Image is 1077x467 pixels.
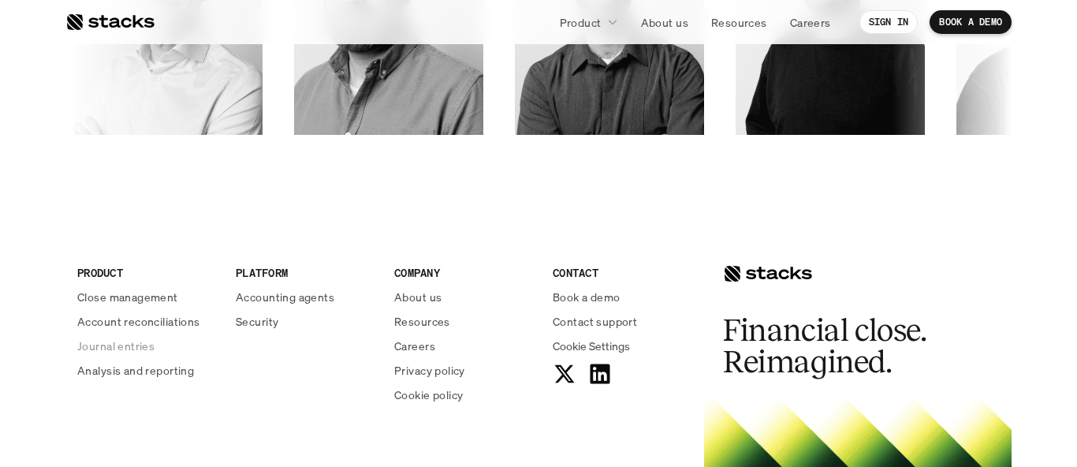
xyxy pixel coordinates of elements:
a: Contact support [553,313,692,330]
p: CONTACT [553,264,692,281]
a: BOOK A DEMO [930,10,1012,34]
p: Product [560,14,602,31]
p: Analysis and reporting [77,362,194,379]
a: About us [632,8,698,36]
p: Careers [790,14,831,31]
a: Resources [702,8,777,36]
a: Close management [77,289,217,305]
p: Privacy policy [394,362,465,379]
h2: Financial close. Reimagined. [723,315,960,378]
a: Security [236,313,375,330]
a: Account reconciliations [77,313,217,330]
span: Cookie Settings [553,338,630,354]
p: Contact support [553,313,637,330]
button: Cookie Trigger [553,338,630,354]
p: Accounting agents [236,289,334,305]
p: Careers [394,338,435,354]
a: Careers [781,8,840,36]
p: COMPANY [394,264,534,281]
a: SIGN IN [859,10,919,34]
p: Cookie policy [394,387,463,403]
p: About us [641,14,688,31]
a: Analysis and reporting [77,362,217,379]
a: Journal entries [77,338,217,354]
p: Resources [394,313,450,330]
p: Journal entries [77,338,155,354]
a: Cookie policy [394,387,534,403]
p: Account reconciliations [77,313,200,330]
a: Accounting agents [236,289,375,305]
p: About us [394,289,442,305]
p: Security [236,313,278,330]
a: About us [394,289,534,305]
a: Resources [394,313,534,330]
p: BOOK A DEMO [939,17,1002,28]
p: PLATFORM [236,264,375,281]
a: Book a demo [553,289,692,305]
a: Privacy policy [394,362,534,379]
p: SIGN IN [869,17,909,28]
p: Book a demo [553,289,620,305]
p: Resources [711,14,767,31]
p: PRODUCT [77,264,217,281]
a: Careers [394,338,534,354]
p: Close management [77,289,178,305]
